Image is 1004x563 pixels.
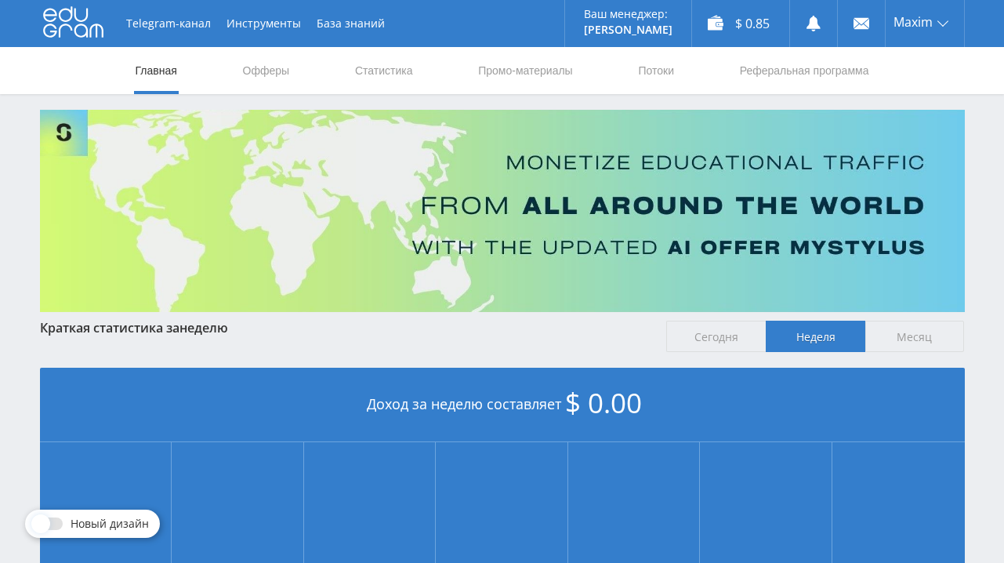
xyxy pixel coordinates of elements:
[134,47,179,94] a: Главная
[738,47,871,94] a: Реферальная программа
[353,47,415,94] a: Статистика
[71,518,149,530] span: Новый дизайн
[766,321,865,352] span: Неделя
[565,384,642,421] span: $ 0.00
[40,321,651,335] div: Краткая статистика за
[584,8,672,20] p: Ваш менеджер:
[179,319,228,336] span: неделю
[666,321,766,352] span: Сегодня
[893,16,933,28] span: Maxim
[636,47,676,94] a: Потоки
[865,321,965,352] span: Месяц
[584,24,672,36] p: [PERSON_NAME]
[40,368,965,442] div: Доход за неделю составляет
[477,47,574,94] a: Промо-материалы
[241,47,292,94] a: Офферы
[40,110,965,312] img: Banner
